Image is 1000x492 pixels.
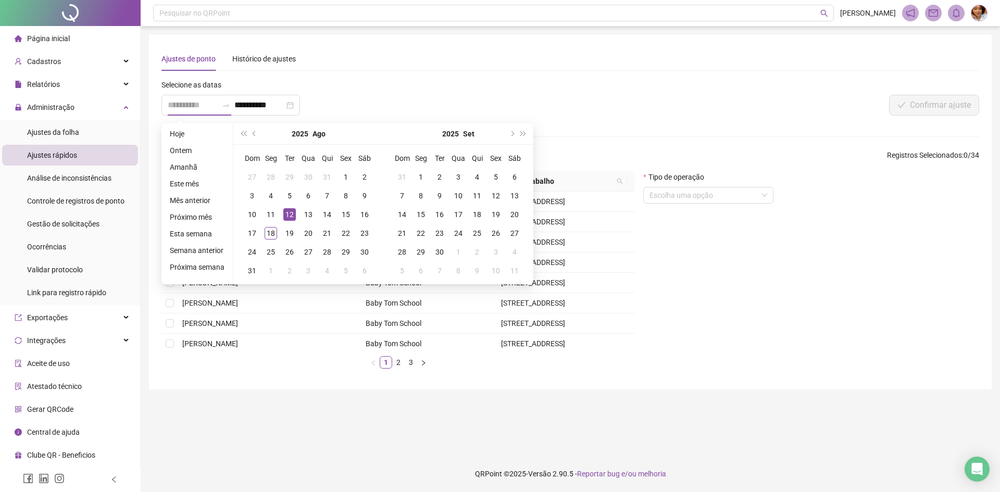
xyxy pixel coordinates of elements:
td: 2025-09-07 [393,186,411,205]
td: 2025-08-31 [243,261,261,280]
div: 3 [452,171,465,183]
div: 6 [415,264,427,277]
li: Este mês [166,178,229,190]
span: [PERSON_NAME] [182,339,238,348]
li: Próxima página [417,356,430,369]
span: right [420,360,427,366]
td: 2025-08-03 [243,186,261,205]
div: 25 [471,227,483,239]
th: Sex [486,149,505,168]
td: 2025-10-11 [505,261,524,280]
td: 2025-09-20 [505,205,524,224]
div: 11 [265,208,277,221]
li: Amanhã [166,161,229,173]
div: 31 [321,171,333,183]
div: 9 [358,190,371,202]
span: search [615,173,625,189]
td: 2025-10-09 [468,261,486,280]
span: [PERSON_NAME] [182,299,238,307]
td: 2025-08-27 [299,243,318,261]
td: 2025-09-26 [486,224,505,243]
div: 28 [321,246,333,258]
button: month panel [463,123,474,144]
a: 2 [393,357,404,368]
td: 2025-09-04 [468,168,486,186]
td: 2025-09-11 [468,186,486,205]
span: Validar protocolo [27,266,83,274]
div: Open Intercom Messenger [965,457,990,482]
div: 20 [302,227,315,239]
td: 2025-08-16 [355,205,374,224]
div: 26 [490,227,502,239]
td: 2025-09-27 [505,224,524,243]
div: Ajustes de ponto [161,53,216,65]
span: Baby Tom School [366,299,421,307]
div: 31 [396,171,408,183]
label: Tipo de operação [643,171,710,183]
span: swap-right [222,101,230,109]
li: Ontem [166,144,229,157]
div: 24 [246,246,258,258]
td: 2025-09-19 [486,205,505,224]
th: Dom [393,149,411,168]
td: 2025-09-06 [505,168,524,186]
li: 2 [392,356,405,369]
span: left [370,360,377,366]
th: Sáb [355,149,374,168]
div: 29 [283,171,296,183]
td: 2025-09-22 [411,224,430,243]
span: info-circle [15,428,22,436]
td: 2025-09-05 [336,261,355,280]
th: Sex [336,149,355,168]
li: 1 [380,356,392,369]
div: 10 [452,190,465,202]
td: 2025-09-05 [486,168,505,186]
span: : 0 / 34 [887,149,979,166]
div: 22 [415,227,427,239]
td: 2025-08-25 [261,243,280,261]
td: 2025-09-12 [486,186,505,205]
span: solution [15,383,22,390]
th: Seg [261,149,280,168]
span: left [110,476,118,483]
td: 2025-07-31 [318,168,336,186]
span: [STREET_ADDRESS] [501,279,565,287]
div: 28 [265,171,277,183]
span: Integrações [27,336,66,345]
div: 16 [358,208,371,221]
div: 18 [265,227,277,239]
span: Reportar bug e/ou melhoria [577,470,666,478]
div: 18 [471,208,483,221]
div: 7 [396,190,408,202]
th: Ter [280,149,299,168]
span: linkedin [39,473,49,484]
div: 11 [508,264,521,277]
button: right [417,356,430,369]
td: 2025-08-15 [336,205,355,224]
td: 2025-10-07 [430,261,449,280]
div: 3 [302,264,315,277]
span: [STREET_ADDRESS] [501,299,565,307]
td: 2025-08-17 [243,224,261,243]
span: Administração [27,103,74,111]
span: search [617,178,623,184]
div: 5 [340,264,352,277]
td: 2025-09-01 [261,261,280,280]
span: Link para registro rápido [27,288,106,297]
span: export [15,314,22,321]
li: 3 [405,356,417,369]
td: 2025-09-03 [299,261,318,280]
div: 4 [471,171,483,183]
span: Local de trabalho [496,175,612,187]
td: 2025-08-07 [318,186,336,205]
td: 2025-08-30 [355,243,374,261]
th: Qua [299,149,318,168]
td: 2025-09-23 [430,224,449,243]
span: file [15,81,22,88]
td: 2025-09-08 [411,186,430,205]
td: 2025-09-24 [449,224,468,243]
td: 2025-10-05 [393,261,411,280]
td: 2025-08-29 [336,243,355,261]
td: 2025-09-01 [411,168,430,186]
td: 2025-08-10 [243,205,261,224]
